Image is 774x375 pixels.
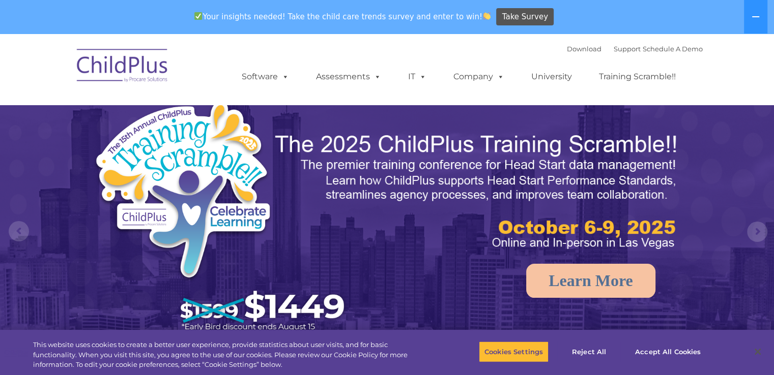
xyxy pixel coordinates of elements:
[483,12,491,20] img: 👏
[557,341,621,362] button: Reject All
[521,67,582,87] a: University
[194,12,202,20] img: ✅
[567,45,601,53] a: Download
[232,67,299,87] a: Software
[502,8,548,26] span: Take Survey
[33,340,426,370] div: This website uses cookies to create a better user experience, provide statistics about user visit...
[614,45,641,53] a: Support
[643,45,703,53] a: Schedule A Demo
[443,67,514,87] a: Company
[306,67,391,87] a: Assessments
[496,8,554,26] a: Take Survey
[398,67,437,87] a: IT
[479,341,549,362] button: Cookies Settings
[589,67,686,87] a: Training Scramble!!
[567,45,703,53] font: |
[747,340,769,363] button: Close
[526,264,655,298] a: Learn More
[190,7,495,26] span: Your insights needed! Take the child care trends survey and enter to win!
[629,341,706,362] button: Accept All Cookies
[141,109,185,116] span: Phone number
[141,67,173,75] span: Last name
[72,42,174,92] img: ChildPlus by Procare Solutions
